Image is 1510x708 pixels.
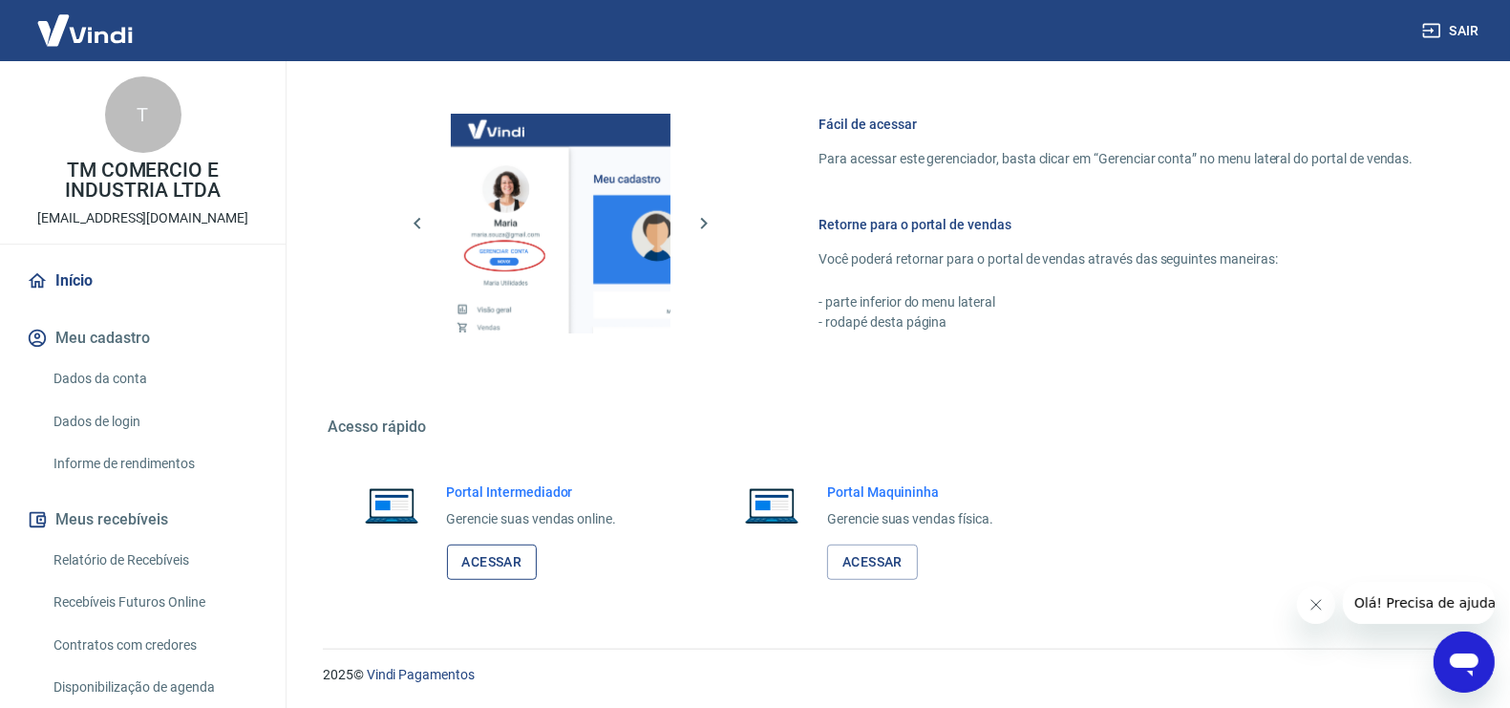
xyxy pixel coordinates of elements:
[819,249,1414,269] p: Você poderá retornar para o portal de vendas através das seguintes maneiras:
[447,509,617,529] p: Gerencie suas vendas online.
[46,444,263,483] a: Informe de rendimentos
[819,312,1414,333] p: - rodapé desta página
[447,545,538,580] a: Acessar
[451,114,670,333] img: Imagem da dashboard mostrando o botão de gerenciar conta na sidebar no lado esquerdo
[46,668,263,707] a: Disponibilização de agenda
[1297,586,1335,624] iframe: Fechar mensagem
[819,115,1414,134] h6: Fácil de acessar
[819,292,1414,312] p: - parte inferior do menu lateral
[819,215,1414,234] h6: Retorne para o portal de vendas
[23,1,147,59] img: Vindi
[46,541,263,580] a: Relatório de Recebíveis
[827,483,993,502] h6: Portal Maquininha
[23,317,263,359] button: Meu cadastro
[827,545,918,580] a: Acessar
[46,583,263,622] a: Recebíveis Futuros Online
[23,499,263,541] button: Meus recebíveis
[11,13,160,29] span: Olá! Precisa de ajuda?
[1434,632,1495,693] iframe: Botão para abrir a janela de mensagens
[23,260,263,302] a: Início
[367,667,475,682] a: Vindi Pagamentos
[351,483,432,528] img: Imagem de um notebook aberto
[105,76,181,153] div: T
[447,483,617,502] h6: Portal Intermediador
[819,149,1414,169] p: Para acessar este gerenciador, basta clicar em “Gerenciar conta” no menu lateral do portal de ven...
[37,208,248,228] p: [EMAIL_ADDRESS][DOMAIN_NAME]
[1343,582,1495,624] iframe: Mensagem da empresa
[732,483,812,528] img: Imagem de um notebook aberto
[46,626,263,665] a: Contratos com credores
[1418,13,1487,49] button: Sair
[46,402,263,441] a: Dados de login
[323,665,1464,685] p: 2025 ©
[827,509,993,529] p: Gerencie suas vendas física.
[15,161,270,201] p: TM COMERCIO E INDUSTRIA LTDA
[46,359,263,398] a: Dados da conta
[329,418,1459,437] h5: Acesso rápido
